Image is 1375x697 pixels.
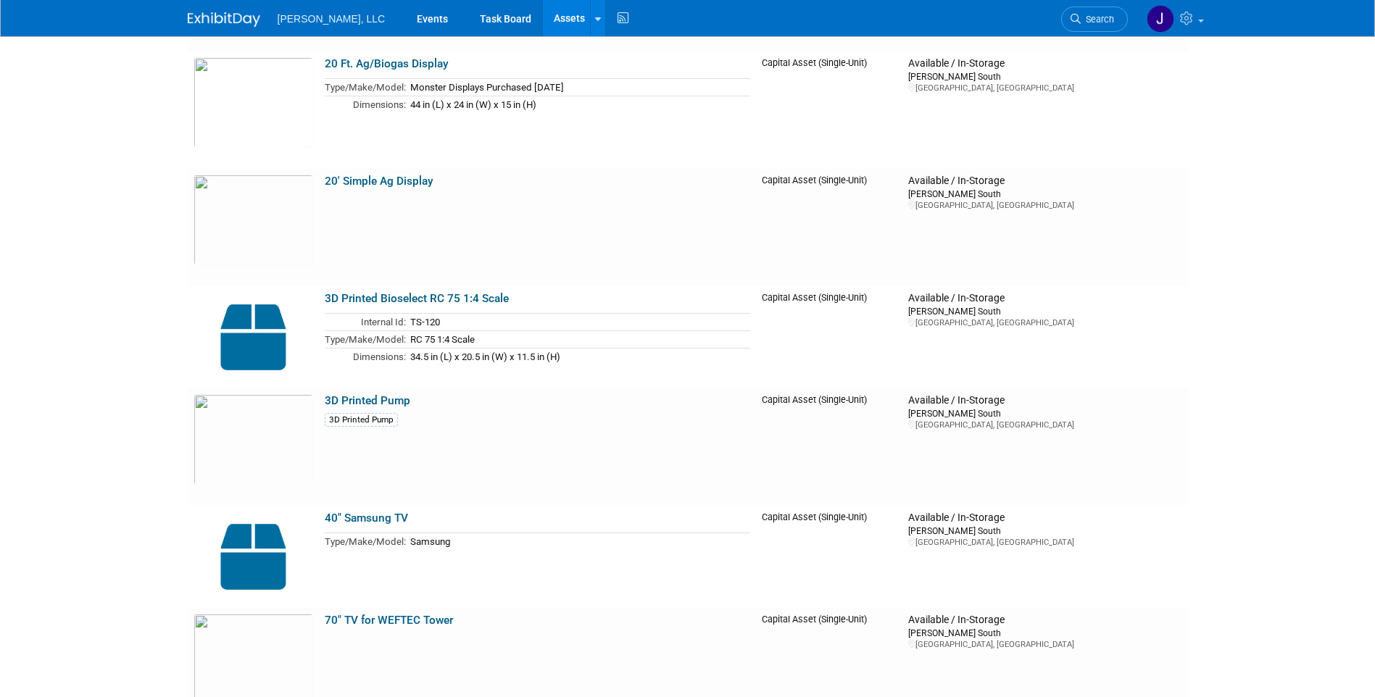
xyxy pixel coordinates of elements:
div: [GEOGRAPHIC_DATA], [GEOGRAPHIC_DATA] [908,537,1181,548]
a: 20 Ft. Ag/Biogas Display [325,57,449,70]
a: 40" Samsung TV [325,512,408,525]
span: [PERSON_NAME], LLC [278,13,386,25]
a: 70" TV for WEFTEC Tower [325,614,453,627]
td: Capital Asset (Single-Unit) [756,286,902,388]
td: Capital Asset (Single-Unit) [756,169,902,286]
td: Type/Make/Model: [325,79,406,96]
a: 20' Simple Ag Display [325,175,433,188]
td: Samsung [406,533,751,550]
td: Internal Id: [325,314,406,331]
div: [PERSON_NAME] South [908,305,1181,317]
td: Monster Displays Purchased [DATE] [406,79,751,96]
div: [PERSON_NAME] South [908,525,1181,537]
td: TS-120 [406,314,751,331]
span: Search [1081,14,1114,25]
td: Capital Asset (Single-Unit) [756,506,902,608]
div: [GEOGRAPHIC_DATA], [GEOGRAPHIC_DATA] [908,639,1181,650]
div: [PERSON_NAME] South [908,407,1181,420]
div: Available / In-Storage [908,57,1181,70]
div: [GEOGRAPHIC_DATA], [GEOGRAPHIC_DATA] [908,83,1181,93]
img: Capital-Asset-Icon-2.png [194,292,313,383]
div: [PERSON_NAME] South [908,627,1181,639]
td: Capital Asset (Single-Unit) [756,388,902,506]
div: 3D Printed Pump [325,413,398,427]
div: Available / In-Storage [908,394,1181,407]
div: Available / In-Storage [908,512,1181,525]
div: Available / In-Storage [908,175,1181,188]
div: Available / In-Storage [908,614,1181,627]
div: Available / In-Storage [908,292,1181,305]
td: Dimensions: [325,348,406,364]
td: Dimensions: [325,96,406,112]
img: Capital-Asset-Icon-2.png [194,512,313,602]
a: 3D Printed Pump [325,394,410,407]
img: ExhibitDay [188,12,260,27]
a: 3D Printed Bioselect RC 75 1:4 Scale [325,292,509,305]
td: Capital Asset (Single-Unit) [756,51,902,169]
a: Search [1061,7,1128,32]
div: [GEOGRAPHIC_DATA], [GEOGRAPHIC_DATA] [908,200,1181,211]
td: Type/Make/Model: [325,533,406,550]
td: RC 75 1:4 Scale [406,330,751,348]
div: [GEOGRAPHIC_DATA], [GEOGRAPHIC_DATA] [908,317,1181,328]
span: 44 in (L) x 24 in (W) x 15 in (H) [410,99,536,110]
td: Type/Make/Model: [325,330,406,348]
div: [PERSON_NAME] South [908,188,1181,200]
img: Josh Loso [1147,5,1174,33]
span: 34.5 in (L) x 20.5 in (W) x 11.5 in (H) [410,351,560,362]
div: [GEOGRAPHIC_DATA], [GEOGRAPHIC_DATA] [908,420,1181,430]
div: [PERSON_NAME] South [908,70,1181,83]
